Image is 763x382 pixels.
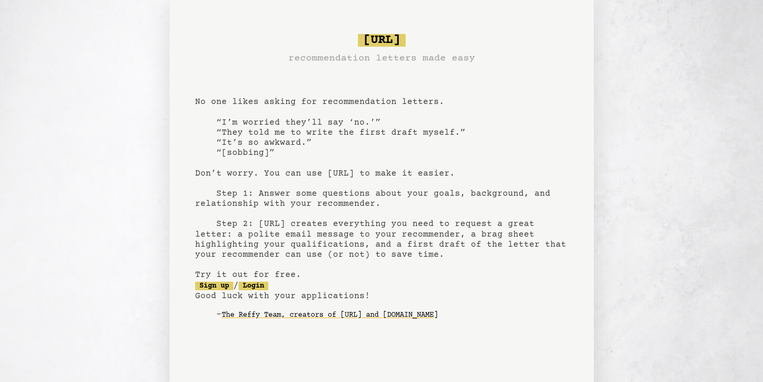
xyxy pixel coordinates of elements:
[195,282,233,290] a: Sign up
[288,51,475,66] h3: recommendation letters made easy
[222,307,438,324] a: The Reffy Team, creators of [URL] and [DOMAIN_NAME]
[239,282,268,290] a: Login
[216,310,568,320] div: -
[358,34,406,47] span: [URL]
[195,30,568,341] pre: No one likes asking for recommendation letters. “I’m worried they’ll say ‘no.’” “They told me to ...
